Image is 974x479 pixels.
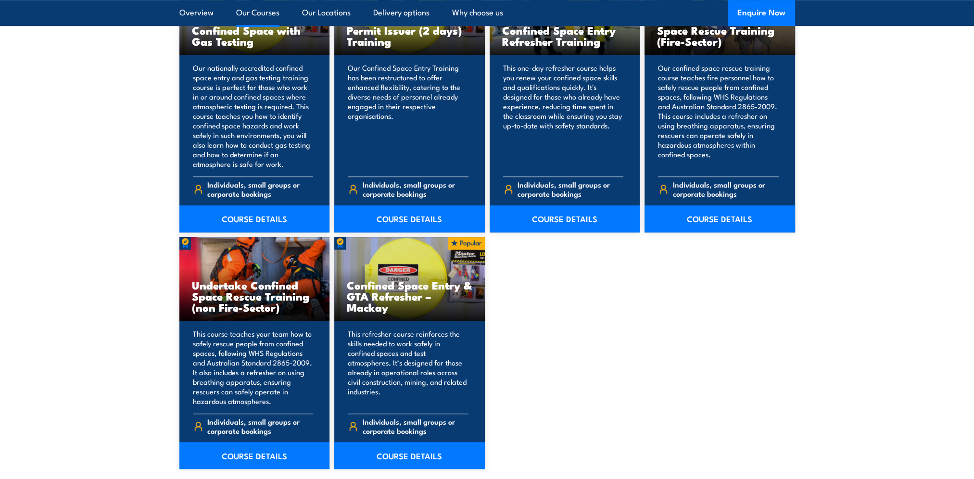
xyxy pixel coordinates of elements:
a: COURSE DETAILS [334,205,485,232]
p: Our confined space rescue training course teaches fire personnel how to safely rescue people from... [658,63,779,169]
span: Individuals, small groups or corporate bookings [207,417,313,435]
span: Individuals, small groups or corporate bookings [363,180,468,198]
p: This refresher course reinforces the skills needed to work safely in confined spaces and test atm... [348,329,468,406]
span: Individuals, small groups or corporate bookings [518,180,623,198]
p: This one-day refresher course helps you renew your confined space skills and qualifications quick... [503,63,624,169]
a: COURSE DETAILS [179,442,330,469]
a: COURSE DETAILS [334,442,485,469]
h3: Confined Space Entry with Gas Testing & Permit Issuer (2 days) Training [347,2,472,47]
p: Our Confined Space Entry Training has been restructured to offer enhanced flexibility, catering t... [348,63,468,169]
h3: Confined Space Entry & GTA Refresher – Mackay [347,279,472,313]
h3: Undertake Confined Space Rescue Training (non Fire-Sector) [192,279,317,313]
p: This course teaches your team how to safely rescue people from confined spaces, following WHS Reg... [193,329,314,406]
span: Individuals, small groups or corporate bookings [673,180,779,198]
a: COURSE DETAILS [179,205,330,232]
span: Individuals, small groups or corporate bookings [363,417,468,435]
h3: Confined Space Entry Refresher Training [502,25,628,47]
a: COURSE DETAILS [645,205,795,232]
h3: Undertake Confined Space Rescue Training (Fire-Sector) [657,13,783,47]
a: COURSE DETAILS [490,205,640,232]
span: Individuals, small groups or corporate bookings [207,180,313,198]
h3: Confined Space with Gas Testing [192,25,317,47]
p: Our nationally accredited confined space entry and gas testing training course is perfect for tho... [193,63,314,169]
